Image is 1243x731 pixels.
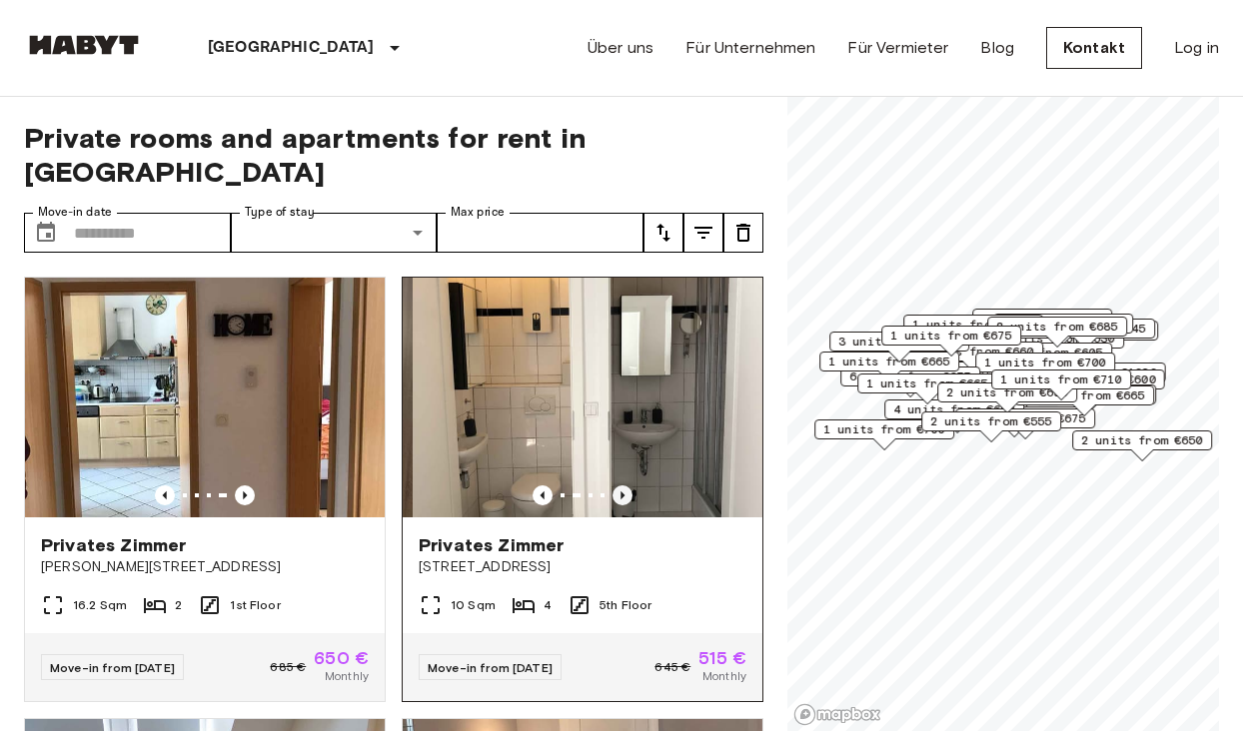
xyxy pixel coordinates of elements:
div: Map marker [975,353,1115,383]
button: Choose date [26,213,66,253]
span: 2 units from €650 [1081,431,1203,449]
div: Map marker [972,309,1112,340]
span: 1 units from €615 [1002,315,1124,333]
span: 685 € [270,658,306,676]
a: Über uns [588,36,653,60]
div: Map marker [814,419,954,450]
span: Privates Zimmer [41,533,186,557]
span: 4 [544,596,552,614]
span: [PERSON_NAME][STREET_ADDRESS] [41,557,369,577]
span: Privates Zimmer [419,533,564,557]
span: 2 units from €690 [946,383,1068,401]
div: Map marker [1018,369,1165,400]
span: 2 units from €675 [964,409,1086,427]
span: 1 units from €700 [823,420,945,438]
span: 1 units from €710 [1000,370,1122,388]
a: Für Unternehmen [685,36,815,60]
a: Blog [980,36,1014,60]
span: 2 units from €555 [930,412,1052,430]
span: 1 units from €660 [912,343,1034,361]
img: Habyt [24,35,144,55]
span: Move-in from [DATE] [50,660,175,675]
img: Marketing picture of unit DE-04-029-005-03HF [413,278,772,517]
span: 9 units from €1020 [1028,364,1157,381]
div: Map marker [937,382,1077,413]
p: [GEOGRAPHIC_DATA] [208,36,375,60]
a: Log in [1174,36,1219,60]
button: Previous image [235,485,255,505]
span: 1 units from €685 [912,316,1034,334]
div: Map marker [987,317,1127,348]
span: 1st Floor [230,596,280,614]
div: Map marker [903,315,1043,346]
span: Private rooms and apartments for rent in [GEOGRAPHIC_DATA] [24,121,763,189]
div: Map marker [993,314,1133,345]
span: 645 € [654,658,690,676]
div: Map marker [1019,363,1166,393]
div: Map marker [1072,430,1212,461]
span: 1 units from €675 [890,327,1012,345]
label: Max price [451,204,505,221]
span: [STREET_ADDRESS] [419,557,746,577]
a: Für Vermieter [847,36,948,60]
span: Monthly [325,667,369,685]
button: tune [643,213,683,253]
div: Map marker [884,399,1024,430]
a: Marketing picture of unit DE-04-029-005-03HFMarketing picture of unit DE-04-029-005-03HFPrevious ... [402,277,763,702]
span: Monthly [702,667,746,685]
div: Map marker [921,411,1061,442]
span: 1 units from €650 [981,310,1103,328]
span: 1 units from €665 [866,374,988,392]
div: Map marker [1014,385,1154,416]
span: 10 Sqm [451,596,496,614]
button: Previous image [155,485,175,505]
span: 1 units from €700 [984,354,1106,371]
button: Previous image [533,485,553,505]
button: Previous image [613,485,632,505]
div: Map marker [903,342,1043,372]
label: Move-in date [38,204,112,221]
img: Marketing picture of unit DE-04-031-001-01HF [25,278,385,517]
button: tune [683,213,723,253]
a: Mapbox logo [793,703,881,726]
div: Map marker [857,373,997,404]
div: Map marker [819,352,959,382]
span: 515 € [698,649,746,667]
span: 4 units from €600 [893,400,1015,418]
span: 5th Floor [600,596,651,614]
span: 1 units from €665 [1023,386,1145,404]
span: 2 units from €685 [996,318,1118,336]
a: Kontakt [1046,27,1142,69]
span: 2 [175,596,182,614]
span: 16.2 Sqm [73,596,127,614]
div: Map marker [881,326,1021,357]
span: Move-in from [DATE] [428,660,553,675]
span: 3 units from €700 [838,333,960,351]
span: 2 units from €545 [1024,320,1146,338]
div: Map marker [829,332,969,363]
div: Map marker [991,369,1131,400]
span: 1 units from €665 [828,353,950,370]
span: 650 € [314,649,369,667]
label: Type of stay [245,204,315,221]
a: Previous imagePrevious imagePrivates Zimmer[PERSON_NAME][STREET_ADDRESS]16.2 Sqm21st FloorMove-in... [24,277,386,702]
span: 12 units from €600 [1027,370,1156,388]
button: tune [723,213,763,253]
